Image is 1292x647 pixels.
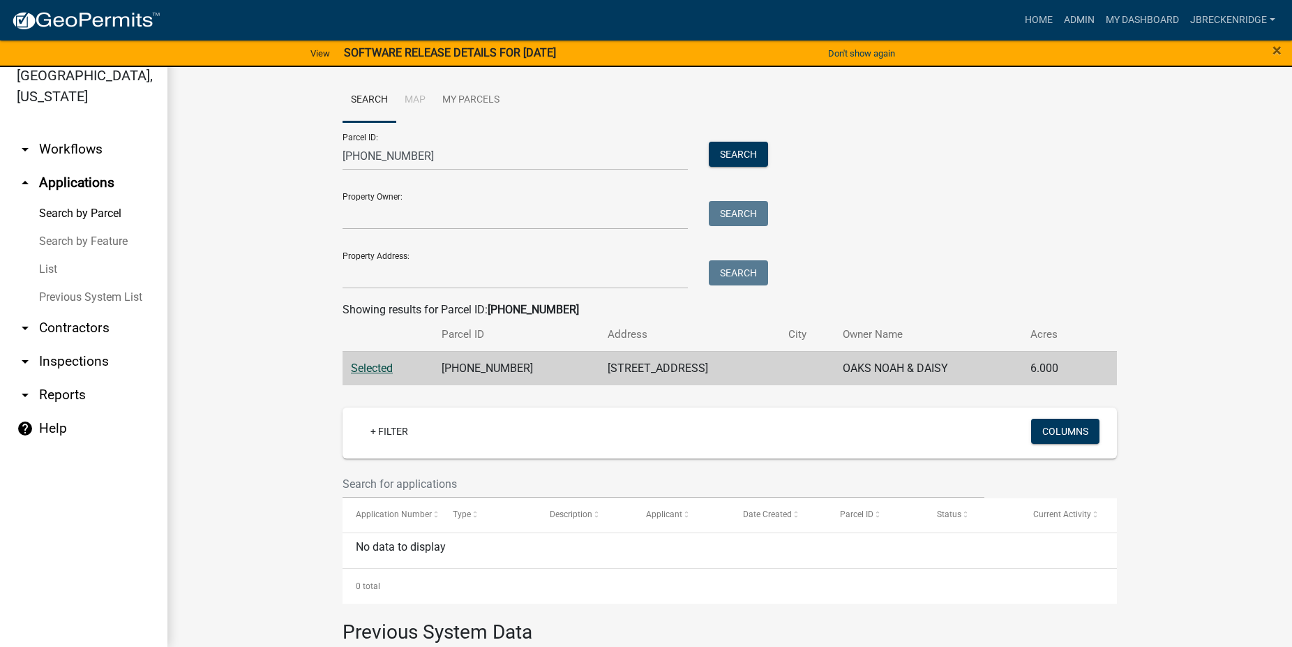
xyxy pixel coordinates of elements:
[1272,40,1282,60] span: ×
[709,201,768,226] button: Search
[827,498,924,532] datatable-header-cell: Parcel ID
[1058,7,1100,34] a: Admin
[1019,7,1058,34] a: Home
[488,303,579,316] strong: [PHONE_NUMBER]
[937,510,961,519] span: Status
[343,533,1117,568] div: No data to display
[709,260,768,285] button: Search
[646,510,682,519] span: Applicant
[834,351,1023,385] td: OAKS NOAH & DAISY
[834,318,1023,351] th: Owner Name
[840,510,873,519] span: Parcel ID
[356,510,432,519] span: Application Number
[730,498,827,532] datatable-header-cell: Date Created
[343,78,396,123] a: Search
[343,604,1117,647] h3: Previous System Data
[743,510,792,519] span: Date Created
[633,498,730,532] datatable-header-cell: Applicant
[17,420,33,437] i: help
[822,42,901,65] button: Don't show again
[343,569,1117,604] div: 0 total
[1022,351,1091,385] td: 6.000
[709,142,768,167] button: Search
[1272,42,1282,59] button: Close
[343,498,440,532] datatable-header-cell: Application Number
[305,42,336,65] a: View
[780,318,834,351] th: City
[453,510,471,519] span: Type
[343,302,1117,318] div: Showing results for Parcel ID:
[1031,419,1099,444] button: Columns
[1022,318,1091,351] th: Acres
[359,419,419,444] a: + Filter
[1100,7,1185,34] a: My Dashboard
[17,387,33,403] i: arrow_drop_down
[343,470,984,498] input: Search for applications
[1020,498,1117,532] datatable-header-cell: Current Activity
[344,46,556,59] strong: SOFTWARE RELEASE DETAILS FOR [DATE]
[924,498,1021,532] datatable-header-cell: Status
[599,351,780,385] td: [STREET_ADDRESS]
[433,318,600,351] th: Parcel ID
[433,351,600,385] td: [PHONE_NUMBER]
[440,498,536,532] datatable-header-cell: Type
[17,353,33,370] i: arrow_drop_down
[536,498,633,532] datatable-header-cell: Description
[17,141,33,158] i: arrow_drop_down
[17,320,33,336] i: arrow_drop_down
[434,78,508,123] a: My Parcels
[599,318,780,351] th: Address
[1185,7,1281,34] a: Jbreckenridge
[1033,510,1091,519] span: Current Activity
[351,362,393,375] a: Selected
[550,510,592,519] span: Description
[17,174,33,191] i: arrow_drop_up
